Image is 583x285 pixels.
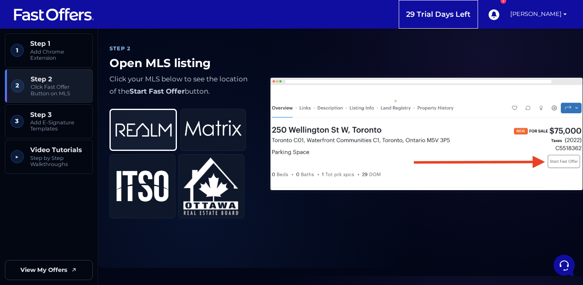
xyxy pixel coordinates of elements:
[109,56,255,70] h1: Open MLS listing
[26,59,42,75] img: dark
[30,49,87,61] span: Add Chrome Extension
[13,82,150,98] button: Start a Conversation
[11,150,24,163] span: ▶︎
[5,260,93,280] a: View My Offers
[102,114,150,121] a: Open Help Center
[185,113,242,146] img: Matrix
[11,79,24,92] span: 2
[399,5,478,24] a: 29 Trial Days Left
[30,111,87,119] span: Step 3
[13,114,56,121] span: Find an Answer
[11,115,24,128] span: 3
[5,104,93,138] a: 3 Step 3 Add E-Signature Templates
[109,45,255,53] div: Step 2
[114,169,171,203] img: ITSO
[127,221,137,229] p: Help
[20,265,67,275] span: View My Offers
[30,40,87,47] span: Step 1
[109,73,255,97] p: Click your MLS below to see the location of the button.
[107,210,157,229] button: Help
[115,113,172,146] img: REALM
[13,46,66,52] span: Your Conversations
[70,221,94,229] p: Messages
[132,46,150,52] a: See all
[5,69,93,103] a: 2 Step 2 Click Fast Offer Button on MLS
[31,84,87,96] span: Click Fast Offer Button on MLS
[552,253,576,278] iframe: Customerly Messenger Launcher
[18,132,134,140] input: Search for an Article...
[30,146,87,154] span: Video Tutorials
[130,87,185,95] strong: Start Fast Offer
[59,87,114,93] span: Start a Conversation
[25,221,38,229] p: Home
[31,75,87,83] span: Step 2
[5,34,93,67] a: 1 Step 1 Add Chrome Extension
[30,155,87,168] span: Step by Step Walkthroughs
[30,119,87,132] span: Add E-Signature Templates
[183,157,240,215] img: OREB
[11,44,24,57] span: 1
[57,210,107,229] button: Messages
[7,7,137,33] h2: Hello [PERSON_NAME] 👋
[5,140,93,174] a: ▶︎ Video Tutorials Step by Step Walkthroughs
[13,59,29,75] img: dark
[7,210,57,229] button: Home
